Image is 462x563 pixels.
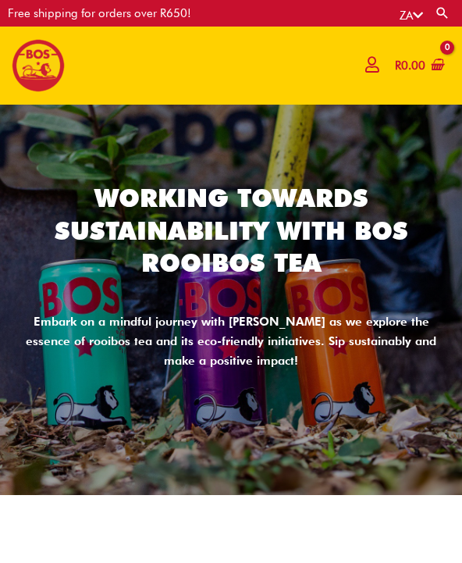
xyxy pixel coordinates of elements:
h2: Working Towards Sustainability With BOS Rooibos Tea [16,182,446,280]
a: Search button [435,5,450,20]
img: BOS logo finals-200px [12,39,65,92]
a: ZA [400,9,423,23]
div: Embark on a mindful journey with [PERSON_NAME] as we explore the essence of rooibos tea and its e... [16,312,446,370]
a: View Shopping Cart, empty [392,48,445,84]
span: R [395,59,401,73]
div: Free shipping for orders over R650! [8,8,191,20]
bdi: 0.00 [395,59,425,73]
